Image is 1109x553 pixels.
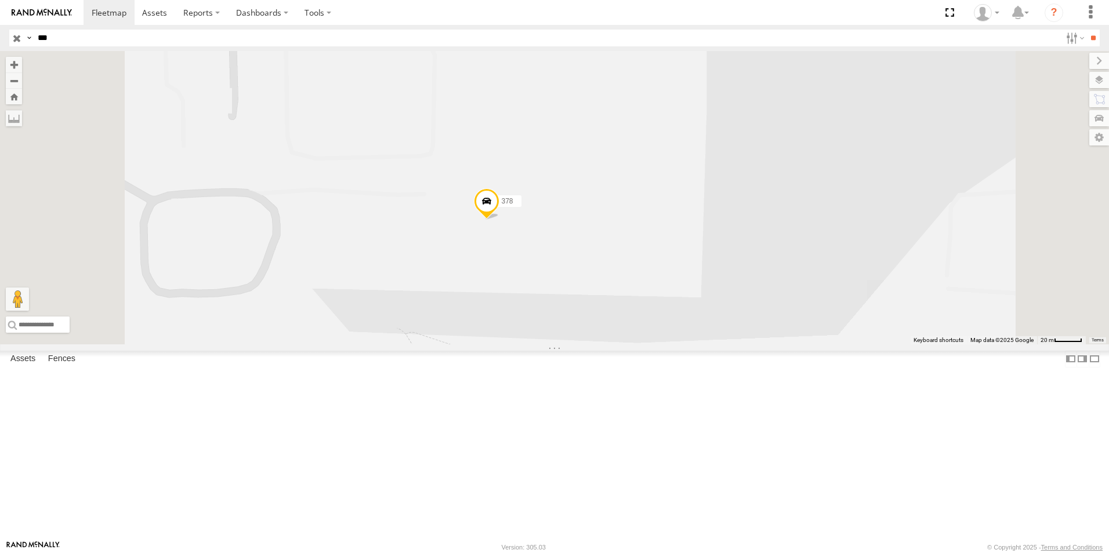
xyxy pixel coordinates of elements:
[5,351,41,367] label: Assets
[12,9,72,17] img: rand-logo.svg
[6,72,22,89] button: Zoom out
[1037,336,1086,344] button: Map Scale: 20 m per 45 pixels
[1077,351,1088,368] label: Dock Summary Table to the Right
[1045,3,1063,22] i: ?
[502,544,546,551] div: Version: 305.03
[42,351,81,367] label: Fences
[6,288,29,311] button: Drag Pegman onto the map to open Street View
[6,57,22,72] button: Zoom in
[1089,129,1109,145] label: Map Settings
[6,541,60,553] a: Visit our Website
[1092,338,1104,343] a: Terms
[1065,351,1077,368] label: Dock Summary Table to the Left
[970,4,1003,21] div: Kari Temple
[914,336,963,344] button: Keyboard shortcuts
[1089,351,1100,368] label: Hide Summary Table
[502,197,513,205] span: 378
[6,89,22,104] button: Zoom Home
[1041,337,1054,343] span: 20 m
[970,337,1034,343] span: Map data ©2025 Google
[987,544,1103,551] div: © Copyright 2025 -
[1061,30,1086,46] label: Search Filter Options
[1041,544,1103,551] a: Terms and Conditions
[6,110,22,126] label: Measure
[24,30,34,46] label: Search Query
